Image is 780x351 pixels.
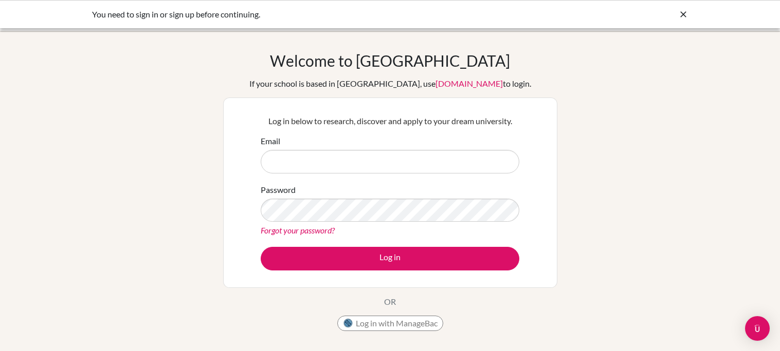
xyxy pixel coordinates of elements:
div: Open Intercom Messenger [745,316,770,341]
p: OR [384,296,396,308]
label: Email [261,135,280,147]
label: Password [261,184,296,196]
button: Log in [261,247,519,270]
a: Forgot your password? [261,225,335,235]
div: You need to sign in or sign up before continuing. [92,8,534,21]
h1: Welcome to [GEOGRAPHIC_DATA] [270,51,510,70]
button: Log in with ManageBac [337,316,443,331]
p: Log in below to research, discover and apply to your dream university. [261,115,519,127]
a: [DOMAIN_NAME] [436,79,503,88]
div: If your school is based in [GEOGRAPHIC_DATA], use to login. [249,77,531,90]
